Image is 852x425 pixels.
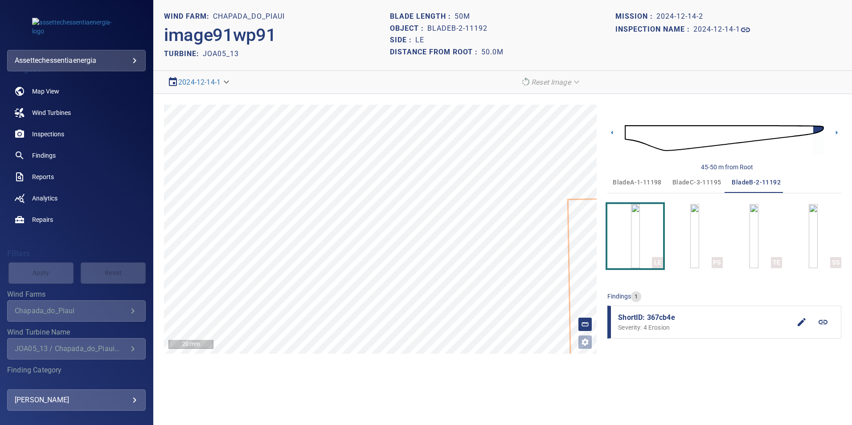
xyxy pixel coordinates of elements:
a: map noActive [7,81,146,102]
h1: bladeB-2-11192 [427,25,487,33]
button: PS [667,204,722,268]
div: LE [652,257,663,268]
img: d [625,114,824,162]
span: 1 [631,293,641,301]
h1: Inspection name : [615,25,693,34]
h4: Filters [7,249,146,258]
a: LE [631,204,640,268]
p: Severity: 4 Erosion [618,323,791,332]
h4: Navigation [7,65,146,74]
h1: Blade length : [390,12,455,21]
h1: 50.0m [481,48,504,57]
span: ShortID: 367cb4e [618,312,791,323]
h1: Chapada_do_Piaui [213,12,285,21]
h1: LE [415,36,424,45]
div: assettechessentiaenergia [15,53,138,68]
span: bladeA-1-11198 [613,177,662,188]
label: Finding Category [7,367,146,374]
div: Reset Image [517,74,585,90]
div: 45-50 m from Root [701,163,753,172]
h1: Object : [390,25,427,33]
h1: 50m [455,12,470,21]
span: Repairs [32,215,53,224]
span: Map View [32,87,59,96]
div: Chapada_do_Piaui [15,306,127,315]
a: inspections noActive [7,123,146,145]
a: findings noActive [7,145,146,166]
div: Wind Farms [7,300,146,322]
span: Analytics [32,194,57,203]
span: Wind Turbines [32,108,71,117]
a: reports noActive [7,166,146,188]
button: Open image filters and tagging options [578,335,592,349]
a: 2024-12-14-1 [178,78,221,86]
span: bladeC-3-11195 [672,177,721,188]
label: Wind Farms [7,291,146,298]
div: SS [830,257,841,268]
button: LE [607,204,663,268]
span: bladeB-2-11192 [732,177,781,188]
a: 2024-12-14-1 [693,25,751,35]
span: Inspections [32,130,64,139]
h1: Distance from root : [390,48,481,57]
a: analytics noActive [7,188,146,209]
label: Wind Turbine Name [7,329,146,336]
h2: image91wp91 [164,25,276,46]
div: TE [771,257,782,268]
em: Reset Image [531,78,571,86]
div: PS [712,257,723,268]
img: assettechessentiaenergia-logo [32,18,121,36]
h1: 2024-12-14-2 [656,12,703,21]
h1: Mission : [615,12,656,21]
h2: TURBINE: [164,49,203,58]
div: Wind Turbine Name [7,338,146,360]
h1: Side : [390,36,415,45]
span: Reports [32,172,54,181]
span: findings [607,293,631,300]
h1: 2024-12-14-1 [693,25,740,34]
h1: WIND FARM: [164,12,213,21]
div: JOA05_13 / Chapada_do_Piaui, JOA01_01 / Chapada_do_Piaui, JOA01_07 / Chapada_do_Piaui, JOA01_12 /... [15,344,127,353]
a: repairs noActive [7,209,146,230]
button: SS [786,204,841,268]
a: SS [809,204,818,268]
div: [PERSON_NAME] [15,393,138,407]
div: 2024-12-14-1 [164,74,235,90]
div: assettechessentiaenergia [7,50,146,71]
span: Findings [32,151,56,160]
a: windturbines noActive [7,102,146,123]
button: TE [726,204,782,268]
h2: JOA05_13 [203,49,239,58]
a: TE [750,204,758,268]
a: PS [690,204,699,268]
